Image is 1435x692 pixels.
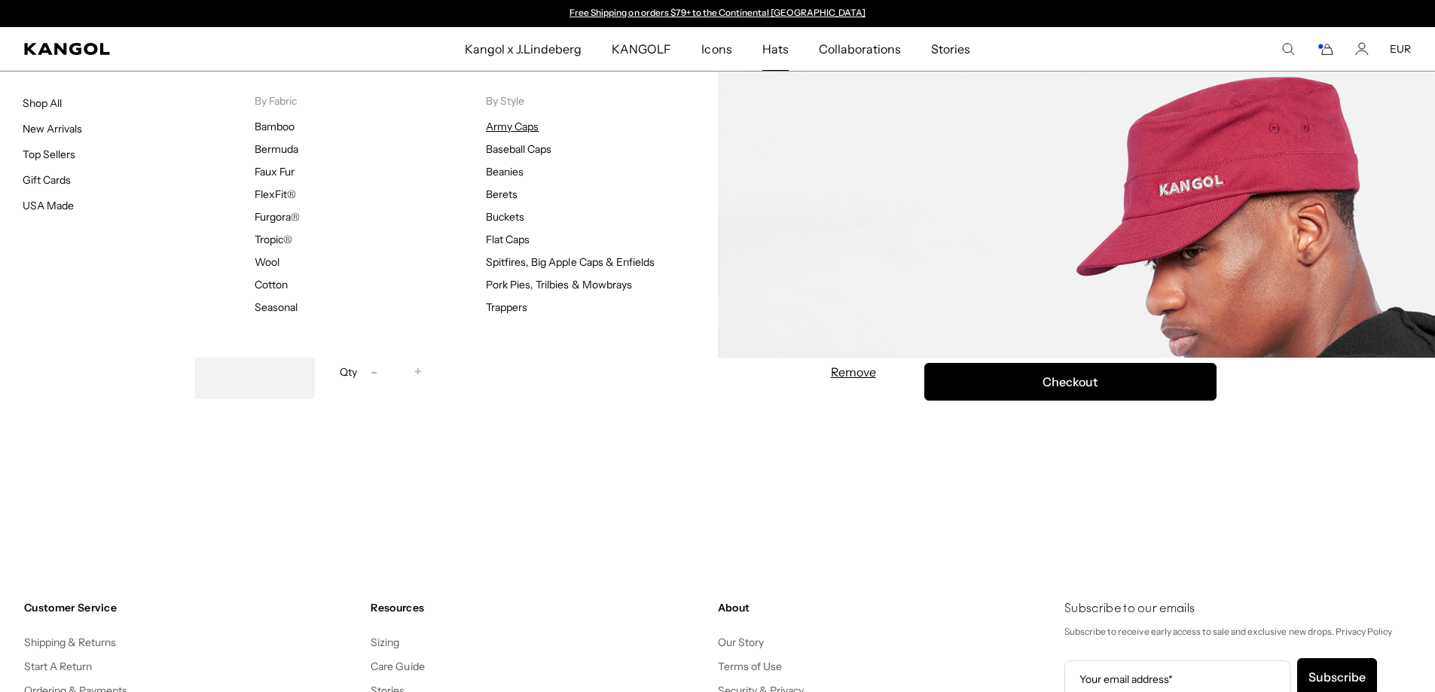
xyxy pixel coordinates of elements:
[1281,42,1295,56] summary: Search here
[486,94,718,108] p: By Style
[407,363,429,381] button: +
[255,233,292,246] a: Tropic®
[255,255,279,269] a: Wool
[255,120,295,133] a: Bamboo
[371,362,377,383] span: -
[831,363,876,381] button: Remove Cotton Twill Army Cap - Cardinal / S/M
[563,8,873,20] slideshow-component: Announcement bar
[24,43,307,55] a: Kangol
[924,431,1217,464] iframe: PayPal-paypal
[465,27,582,71] span: Kangol x J.Lindeberg
[1355,42,1369,56] a: Account
[23,122,82,136] a: New Arrivals
[486,255,655,269] a: Spitfires, Big Apple Caps & Enfields
[486,120,539,133] a: Army Caps
[1064,601,1411,617] h4: Subscribe to our emails
[255,94,487,108] p: By Fabric
[24,636,117,649] a: Shipping & Returns
[255,300,298,314] a: Seasonal
[924,363,1217,401] button: Checkout
[686,27,747,71] a: Icons
[486,187,518,201] a: Berets
[563,8,873,20] div: 1 of 2
[486,210,524,224] a: Buckets
[1316,42,1334,56] button: Cart
[819,27,901,71] span: Collaborations
[23,199,74,212] a: USA Made
[23,96,62,110] a: Shop All
[255,187,296,201] a: FlexFit®
[612,27,671,71] span: KANGOLF
[931,27,970,71] span: Stories
[718,601,1052,614] h4: About
[597,27,686,71] a: KANGOLF
[255,165,295,178] a: Faux Fur
[23,173,71,187] a: Gift Cards
[255,278,288,291] a: Cotton
[563,8,873,20] div: Announcement
[486,142,551,156] a: Baseball Caps
[363,363,386,381] button: -
[701,27,731,71] span: Icons
[386,363,407,381] input: Quantity for Cotton Twill Army Cap
[804,27,916,71] a: Collaborations
[569,7,866,18] a: Free Shipping on orders $79+ to the Continental [GEOGRAPHIC_DATA]
[23,148,75,161] a: Top Sellers
[340,365,357,379] span: Qty
[762,27,789,71] span: Hats
[718,660,782,673] a: Terms of Use
[371,660,424,673] a: Care Guide
[24,601,359,614] h4: Customer Service
[486,233,530,246] a: Flat Caps
[486,278,632,291] a: Pork Pies, Trilbies & Mowbrays
[414,362,422,383] span: +
[24,660,92,673] a: Start A Return
[1390,42,1411,56] button: EUR
[255,210,300,224] a: Furgora®
[1064,623,1411,640] p: Subscribe to receive early access to sale and exclusive new drops. Privacy Policy
[486,300,527,314] a: Trappers
[718,636,764,649] a: Our Story
[255,142,298,156] a: Bermuda
[747,27,804,71] a: Hats
[916,27,985,71] a: Stories
[371,601,705,614] h4: Resources
[371,636,399,649] a: Sizing
[486,165,524,178] a: Beanies
[450,27,597,71] a: Kangol x J.Lindeberg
